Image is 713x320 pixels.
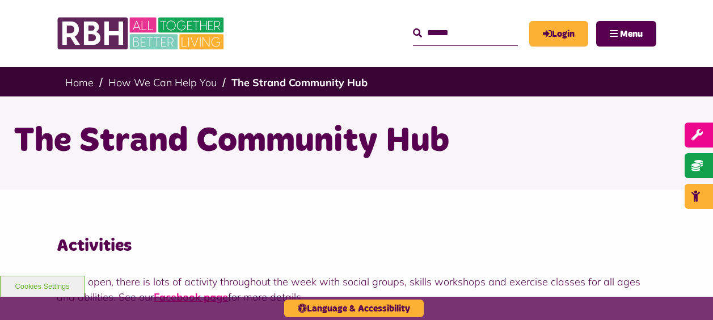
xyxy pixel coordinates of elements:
[65,76,94,89] a: Home
[620,30,643,39] span: Menu
[231,76,368,89] a: The Strand Community Hub
[57,11,227,56] img: RBH
[596,21,656,47] button: Navigation
[284,300,424,317] button: Language & Accessibility
[57,274,656,305] p: When open, there is lots of activity throughout the week with social groups, skills workshops and...
[108,76,217,89] a: How We Can Help You
[529,21,588,47] a: MyRBH
[57,235,656,257] h3: Activities
[154,290,228,304] a: Facebook page
[14,119,700,163] h1: The Strand Community Hub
